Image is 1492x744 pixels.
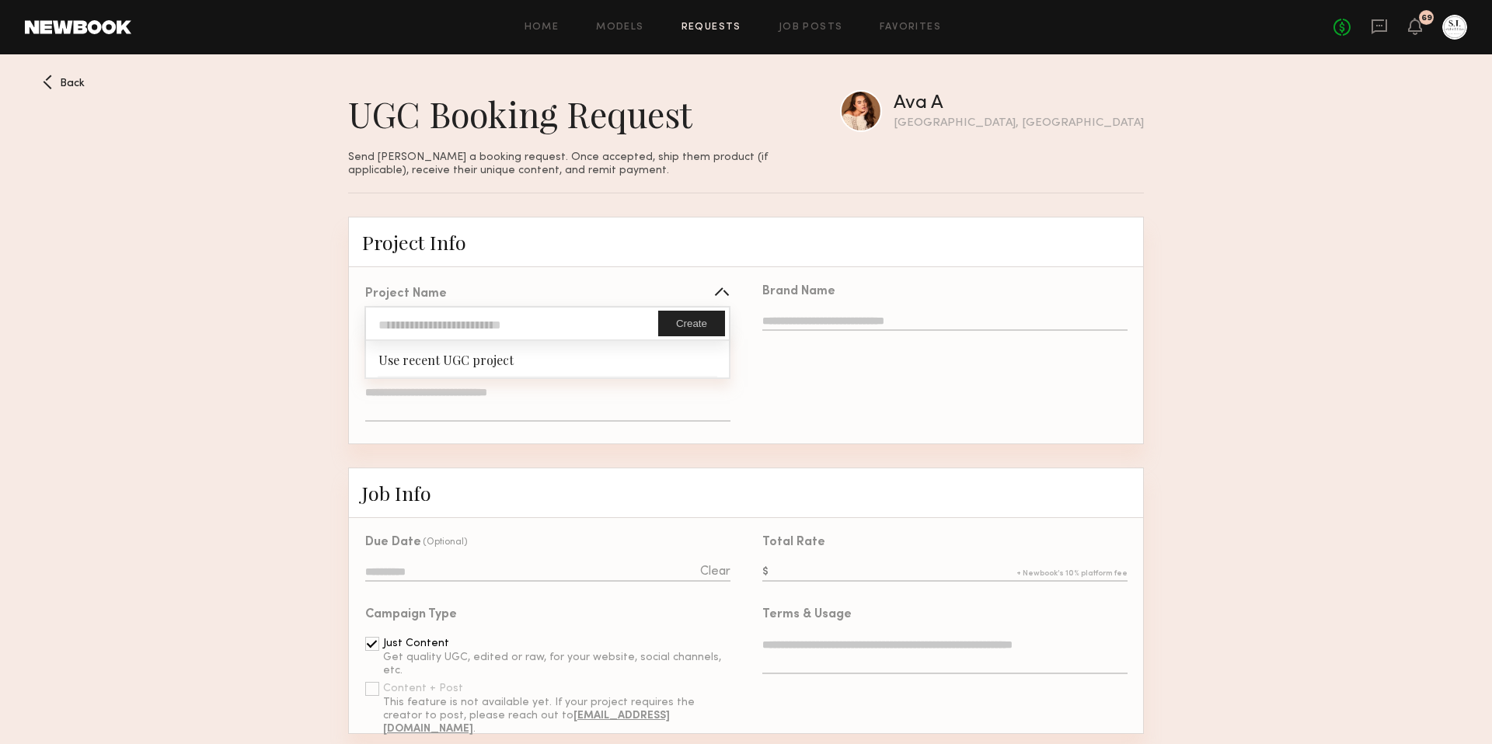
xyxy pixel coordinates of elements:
[383,652,730,678] div: Get quality UGC, edited or raw, for your website, social channels, etc.
[365,609,457,621] div: Campaign Type
[682,23,741,33] a: Requests
[658,311,725,336] button: Create
[779,23,843,33] a: Job Posts
[362,480,431,506] span: Job Info
[383,697,730,735] div: This feature is not available yet. If your project requires the creator to post, please reach out...
[1421,14,1432,23] div: 69
[762,537,825,549] div: Total Rate
[348,90,778,137] h1: UGC Booking Request
[894,117,1144,129] div: [GEOGRAPHIC_DATA], [GEOGRAPHIC_DATA]
[525,23,559,33] a: Home
[60,78,85,89] span: Back
[423,537,468,548] div: (Optional)
[880,23,941,33] a: Favorites
[383,711,670,734] b: [EMAIL_ADDRESS][DOMAIN_NAME]
[700,565,730,579] div: Clear
[348,151,778,177] span: Send [PERSON_NAME] a booking request. Once accepted, ship them product (if applicable), receive t...
[596,23,643,33] a: Models
[383,638,449,649] div: Just Content
[362,229,466,255] span: Project Info
[366,341,729,376] div: Use recent UGC project
[894,94,1144,113] div: Ava A
[365,288,447,301] div: Project Name
[383,683,463,694] div: Content + Post
[365,537,421,549] div: Due Date
[840,90,882,132] img: Ava A Picture
[762,609,852,621] div: Terms & Usage
[762,286,835,298] div: Brand Name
